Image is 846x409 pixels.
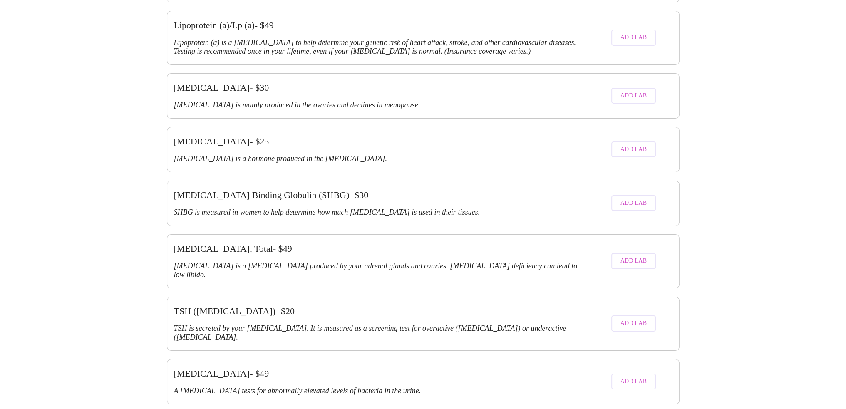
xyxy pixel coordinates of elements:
[174,190,582,201] h3: [MEDICAL_DATA] Binding Globulin (SHBG) - $ 30
[620,377,647,387] span: Add Lab
[611,88,656,104] button: Add Lab
[174,136,582,147] h3: [MEDICAL_DATA] - $ 25
[174,243,582,254] h3: [MEDICAL_DATA], Total - $ 49
[620,144,647,155] span: Add Lab
[611,30,656,46] button: Add Lab
[620,318,647,329] span: Add Lab
[174,101,582,109] h3: [MEDICAL_DATA] is mainly produced in the ovaries and declines in menopause.
[174,154,582,163] h3: [MEDICAL_DATA] is a hormone produced in the [MEDICAL_DATA].
[620,91,647,101] span: Add Lab
[174,262,582,279] h3: [MEDICAL_DATA] is a [MEDICAL_DATA] produced by your adrenal glands and ovaries. [MEDICAL_DATA] de...
[611,253,656,269] button: Add Lab
[611,141,656,158] button: Add Lab
[174,306,582,317] h3: TSH ([MEDICAL_DATA]) - $ 20
[620,256,647,266] span: Add Lab
[620,32,647,43] span: Add Lab
[174,208,582,217] h3: SHBG is measured in women to help determine how much [MEDICAL_DATA] is used in their tissues.
[174,38,582,56] h3: Lipoprotein (a) is a [MEDICAL_DATA] to help determine your genetic risk of heart attack, stroke, ...
[611,195,656,211] button: Add Lab
[174,368,582,379] h3: [MEDICAL_DATA] - $ 49
[620,198,647,208] span: Add Lab
[174,324,582,342] h3: TSH is secreted by your [MEDICAL_DATA]. It is measured as a screening test for overactive ([MEDIC...
[174,20,582,31] h3: Lipoprotein (a)/Lp (a) - $ 49
[611,374,656,390] button: Add Lab
[611,315,656,332] button: Add Lab
[174,387,582,395] h3: A [MEDICAL_DATA] tests for abnormally elevated levels of bacteria in the urine.
[174,82,582,93] h3: [MEDICAL_DATA] - $ 30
